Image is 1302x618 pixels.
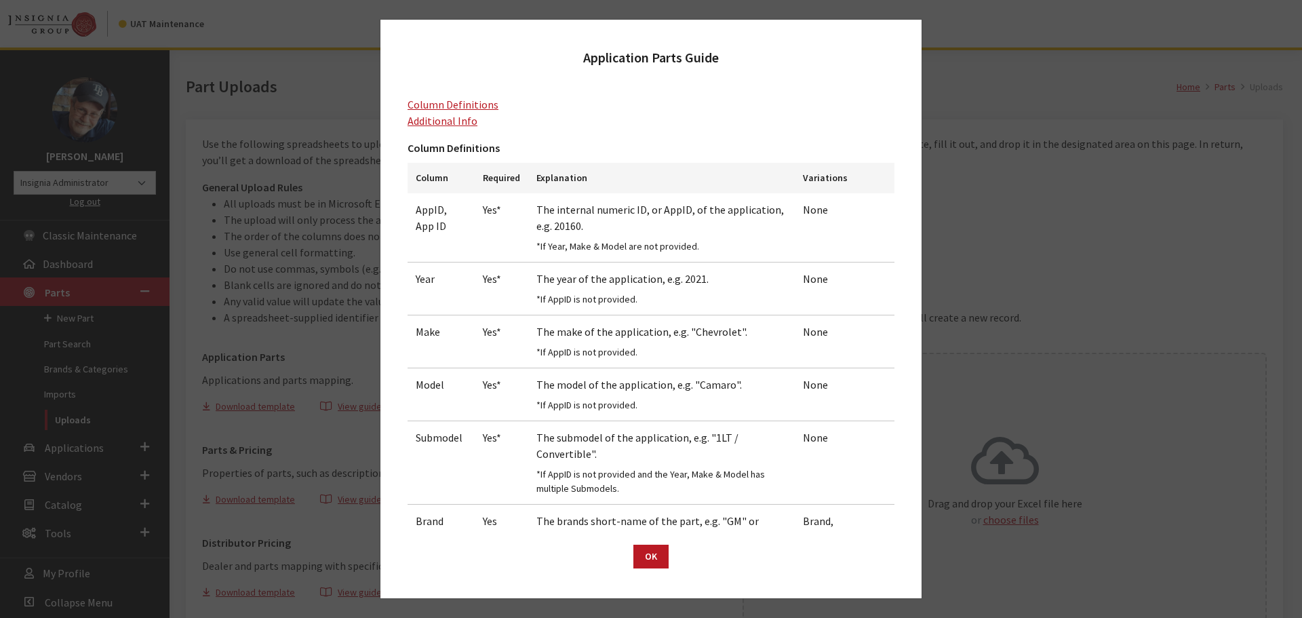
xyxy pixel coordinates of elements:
[795,193,894,263] td: None
[528,163,795,193] th: Explanation
[536,292,787,307] small: *If AppID is not provided.
[633,545,669,568] button: OK
[795,263,894,315] td: None
[408,421,475,505] td: Submodel
[528,421,795,505] td: The submodel of the application, e.g. "1LT / Convertible".
[536,398,787,412] small: *If AppID is not provided.
[408,114,477,128] a: Additional Info
[408,98,498,111] a: Column Definitions
[795,163,894,193] th: Variations
[528,368,795,421] td: The model of the application, e.g. "Camaro".
[408,315,475,368] td: Make
[475,163,528,193] th: Required
[408,193,475,263] td: AppID, App ID
[795,368,894,421] td: None
[408,505,475,571] td: Brand Name
[528,505,795,571] td: The brands short-name of the part, e.g. "GM" or "Ford". This is limited to 64 characters.
[408,263,475,315] td: Year
[408,368,475,421] td: Model
[528,193,795,263] td: The internal numeric ID, or AppID, of the application, e.g. 20160.
[408,140,894,156] h3: Column Definitions
[528,315,795,368] td: The make of the application, e.g. "Chevrolet".
[536,467,787,496] small: *If AppID is not provided and the Year, Make & Model has multiple Submodels.
[536,239,787,254] small: *If Year, Make & Model are not provided.
[795,505,894,571] td: Brand, BrandName, Brand Name
[536,345,787,360] small: *If AppID is not provided.
[795,315,894,368] td: None
[583,47,719,69] h2: Application Parts Guide
[475,505,528,571] td: Yes
[528,263,795,315] td: The year of the application, e.g. 2021.
[408,163,475,193] th: Column
[795,421,894,505] td: None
